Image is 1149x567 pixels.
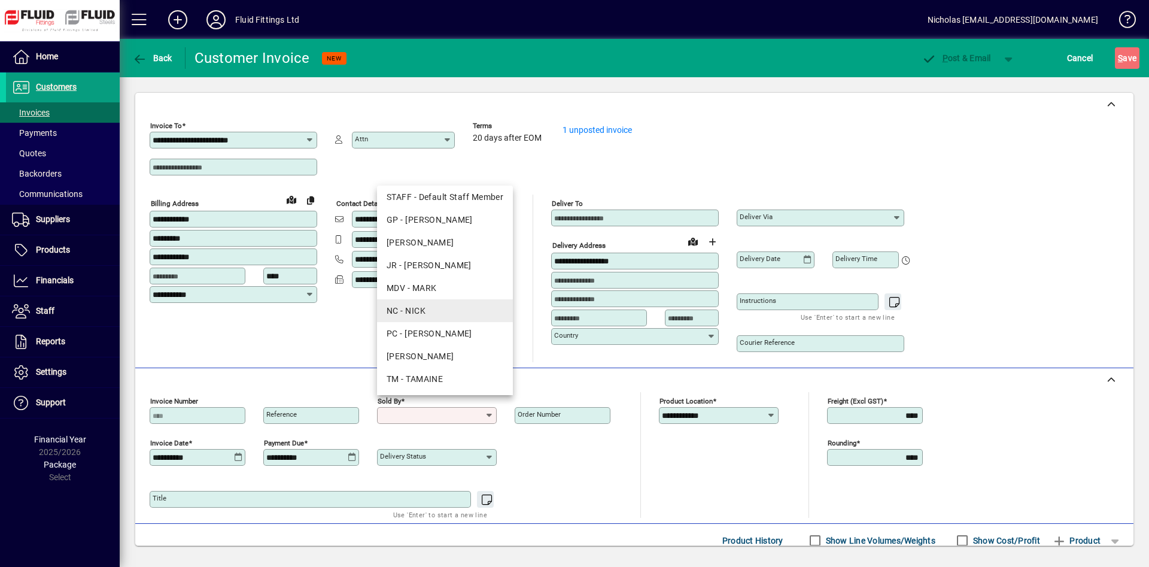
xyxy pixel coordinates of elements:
span: Support [36,398,66,407]
label: Show Cost/Profit [971,535,1040,547]
mat-option: PC - PAUL [377,322,513,345]
a: Settings [6,357,120,387]
button: Save [1115,47,1139,69]
mat-label: Invoice To [150,122,182,130]
mat-hint: Use 'Enter' to start a new line [801,310,895,324]
mat-label: Reference [266,410,297,419]
mat-label: Freight (excl GST) [828,397,883,405]
mat-label: Country [554,331,578,339]
a: Reports [6,327,120,357]
a: Support [6,388,120,418]
span: Product [1052,531,1101,550]
a: Quotes [6,143,120,163]
span: S [1118,53,1123,63]
mat-label: Deliver via [740,213,773,221]
a: Products [6,235,120,265]
span: ave [1118,48,1136,68]
button: Add [159,9,197,31]
div: Customer Invoice [194,48,310,68]
span: Payments [12,128,57,138]
span: Customers [36,82,77,92]
mat-option: STAFF - Default Staff Member [377,186,513,208]
a: Backorders [6,163,120,184]
app-page-header-button: Back [120,47,186,69]
span: 20 days after EOM [473,134,542,143]
mat-label: Courier Reference [740,338,795,347]
a: 1 unposted invoice [563,125,632,135]
span: Financial Year [34,435,86,444]
span: Reports [36,336,65,346]
button: Choose address [703,232,722,251]
div: PC - [PERSON_NAME] [387,328,503,340]
mat-label: Title [153,494,166,502]
mat-option: NC - NICK [377,299,513,322]
a: View on map [683,232,703,251]
span: NEW [327,54,342,62]
div: Fluid Fittings Ltd [235,10,299,29]
span: Invoices [12,108,50,117]
mat-label: Delivery time [835,254,877,263]
mat-label: Payment due [264,439,304,447]
span: Communications [12,189,83,199]
span: Staff [36,306,54,316]
a: Financials [6,266,120,296]
div: NC - NICK [387,305,503,317]
span: Financials [36,275,74,285]
button: Product History [718,530,788,551]
div: [PERSON_NAME] [387,236,503,249]
div: [PERSON_NAME] [387,350,503,363]
mat-option: MDV - MARK [377,277,513,299]
button: Post & Email [916,47,997,69]
mat-option: TM - TAMAINE [377,368,513,390]
mat-label: Product location [659,397,713,405]
div: GP - [PERSON_NAME] [387,214,503,226]
a: Payments [6,123,120,143]
button: Profile [197,9,235,31]
div: JR - [PERSON_NAME] [387,259,503,272]
div: Nicholas [EMAIL_ADDRESS][DOMAIN_NAME] [928,10,1098,29]
a: Communications [6,184,120,204]
div: TM - TAMAINE [387,373,503,386]
label: Show Line Volumes/Weights [823,535,935,547]
a: View on map [282,190,301,209]
span: Products [36,245,70,254]
span: ost & Email [922,53,991,63]
div: STAFF - Default Staff Member [387,191,503,204]
mat-label: Invoice date [150,439,189,447]
span: Home [36,51,58,61]
a: Home [6,42,120,72]
span: Back [132,53,172,63]
span: Terms [473,122,545,130]
mat-label: Delivery date [740,254,780,263]
mat-option: GP - Grant Petersen [377,208,513,231]
span: Product History [722,531,783,550]
mat-option: JJ - JENI [377,231,513,254]
a: Knowledge Base [1110,2,1134,41]
button: Product [1046,530,1107,551]
mat-label: Deliver To [552,199,583,208]
mat-label: Rounding [828,439,856,447]
button: Back [129,47,175,69]
mat-label: Instructions [740,296,776,305]
span: Package [44,460,76,469]
mat-label: Sold by [378,397,401,405]
mat-label: Order number [518,410,561,419]
span: Settings [36,367,66,377]
mat-option: JR - John Rossouw [377,254,513,277]
a: Staff [6,296,120,326]
mat-hint: Use 'Enter' to start a new line [393,508,487,521]
mat-label: Delivery status [380,452,426,460]
button: Cancel [1064,47,1096,69]
span: P [943,53,948,63]
span: Cancel [1067,48,1093,68]
span: Backorders [12,169,62,178]
a: Suppliers [6,205,120,235]
mat-option: RP - Richard [377,345,513,368]
mat-label: Attn [355,135,368,143]
span: Quotes [12,148,46,158]
button: Copy to Delivery address [301,190,320,210]
mat-label: Invoice number [150,397,198,405]
span: Suppliers [36,214,70,224]
div: MDV - MARK [387,282,503,295]
a: Invoices [6,102,120,123]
